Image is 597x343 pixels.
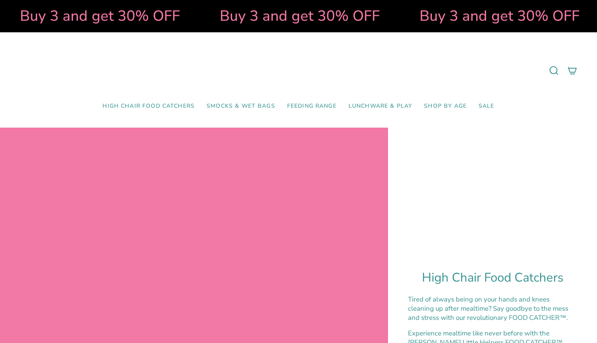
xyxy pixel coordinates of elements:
a: SALE [473,97,500,116]
span: Shop by Age [424,103,467,110]
span: Feeding Range [287,103,337,110]
a: Mumma’s Little Helpers [230,44,367,97]
a: High Chair Food Catchers [97,97,201,116]
a: Lunchware & Play [343,97,418,116]
a: Smocks & Wet Bags [201,97,281,116]
span: Smocks & Wet Bags [207,103,275,110]
strong: Buy 3 and get 30% OFF [211,6,370,26]
a: Feeding Range [281,97,343,116]
h1: High Chair Food Catchers [408,270,577,285]
span: Lunchware & Play [349,103,412,110]
span: High Chair Food Catchers [102,103,195,110]
a: Shop by Age [418,97,473,116]
strong: Buy 3 and get 30% OFF [11,6,171,26]
p: Tired of always being on your hands and knees cleaning up after mealtime? Say goodbye to the mess... [408,295,577,322]
strong: Buy 3 and get 30% OFF [410,6,570,26]
span: SALE [479,103,495,110]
